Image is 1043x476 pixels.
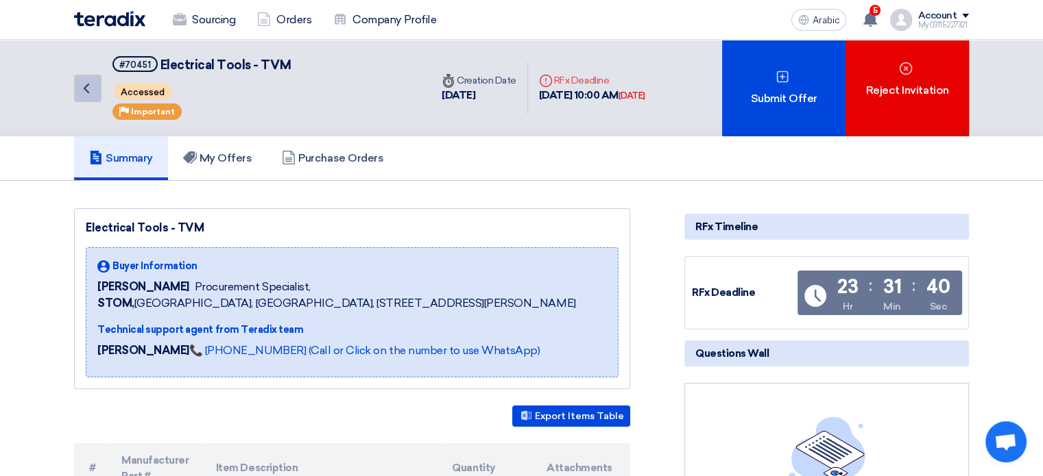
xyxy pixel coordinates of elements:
font: Questions Wall [695,347,769,360]
font: Arabic [812,14,839,26]
font: Creation Date [457,75,516,86]
font: Min [883,301,901,312]
font: My Offers [200,151,252,164]
font: Attachments [547,462,612,474]
font: [DATE] 10:00 AM [539,89,619,101]
font: #70451 [119,60,151,70]
font: [GEOGRAPHIC_DATA], [GEOGRAPHIC_DATA], [STREET_ADDRESS][PERSON_NAME] [134,297,576,310]
a: 📞 [PHONE_NUMBER] (Call or Click on the number to use WhatsApp) [189,344,540,357]
font: [DATE] [442,89,475,101]
font: My03115227321 [918,21,967,29]
font: : [912,275,915,295]
h5: Electrical Tools - TVM [112,56,291,73]
font: Item Description [216,462,298,474]
font: Orders [276,13,311,26]
font: Quantity [452,462,495,474]
font: Export Items Table [535,410,624,422]
font: Procurement Specialist, [195,280,311,293]
font: 23 [837,275,858,298]
font: # [89,462,96,474]
img: profile_test.png [890,9,912,31]
a: Open chat [985,421,1027,462]
font: Sourcing [192,13,235,26]
font: Purchase Orders [298,151,383,164]
font: Electrical Tools - TVM [160,58,291,73]
font: [PERSON_NAME] [97,344,189,357]
font: Accessed [121,87,165,97]
font: [DATE] [619,90,645,101]
font: Technical support agent from Teradix team [97,324,303,336]
font: : [869,275,872,295]
a: Orders [246,5,322,35]
font: Buyer Information [112,260,197,272]
button: Export Items Table [512,405,630,427]
font: Hr [843,301,852,312]
a: Purchase Orders [267,136,398,180]
a: Sourcing [162,5,246,35]
a: My Offers [168,136,267,180]
font: STOM, [97,297,134,310]
font: 40 [926,275,950,298]
img: Teradix logo [74,11,145,27]
font: Electrical Tools - TVM [86,221,204,234]
font: Company Profile [352,13,436,26]
font: Account [918,10,957,21]
a: Summary [74,136,168,180]
font: 5 [873,5,878,15]
font: Important [131,107,175,116]
font: [PERSON_NAME] [97,280,189,293]
font: Submit Offer [750,92,817,105]
font: Sec [930,301,947,312]
font: RFx Timeline [695,221,758,233]
font: RFx Deadline [692,286,755,299]
button: Arabic [791,9,846,31]
font: Reject Invitation [866,84,949,97]
font: Summary [106,151,153,164]
font: RFx Deadline [554,75,609,86]
font: 31 [883,275,901,298]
